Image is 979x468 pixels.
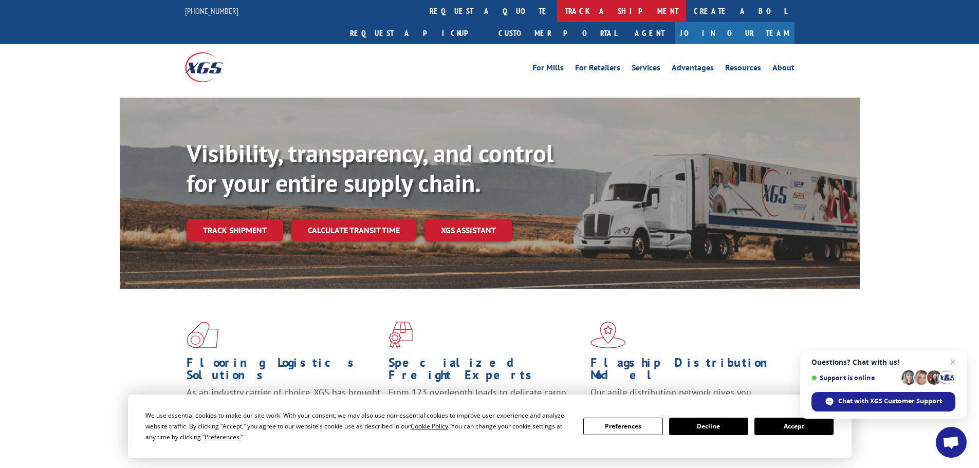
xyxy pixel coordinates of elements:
a: XGS ASSISTANT [424,219,512,241]
h1: Flooring Logistics Solutions [187,357,381,386]
a: Join Our Team [675,22,795,44]
a: [PHONE_NUMBER] [185,6,238,16]
span: Chat with XGS Customer Support [838,397,942,406]
a: For Mills [532,64,564,75]
p: From 123 overlength loads to delicate cargo, our experienced staff knows the best way to move you... [389,386,583,432]
a: Customer Portal [491,22,624,44]
button: Accept [754,418,834,435]
a: Agent [624,22,675,44]
img: xgs-icon-total-supply-chain-intelligence-red [187,322,218,348]
a: Services [632,64,660,75]
span: Support is online [811,374,898,382]
a: Advantages [672,64,714,75]
span: Chat with XGS Customer Support [811,392,955,411]
span: Our agile distribution network gives you nationwide inventory management on demand. [590,386,780,410]
span: Questions? Chat with us! [811,358,955,366]
a: Track shipment [187,219,283,241]
a: Resources [725,64,761,75]
div: Cookie Consent Prompt [128,395,852,458]
a: Calculate transit time [291,219,416,241]
a: Open chat [936,427,967,458]
a: For Retailers [575,64,620,75]
div: We use essential cookies to make our site work. With your consent, we may also use non-essential ... [145,410,571,442]
button: Preferences [583,418,662,435]
img: xgs-icon-focused-on-flooring-red [389,322,413,348]
button: Decline [669,418,748,435]
span: As an industry carrier of choice, XGS has brought innovation and dedication to flooring logistics... [187,386,380,423]
a: Request a pickup [342,22,491,44]
b: Visibility, transparency, and control for your entire supply chain. [187,137,553,199]
a: About [772,64,795,75]
span: Cookie Policy [411,422,448,430]
h1: Specialized Freight Experts [389,357,583,386]
span: Preferences [205,433,239,441]
img: xgs-icon-flagship-distribution-model-red [590,322,626,348]
h1: Flagship Distribution Model [590,357,785,386]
